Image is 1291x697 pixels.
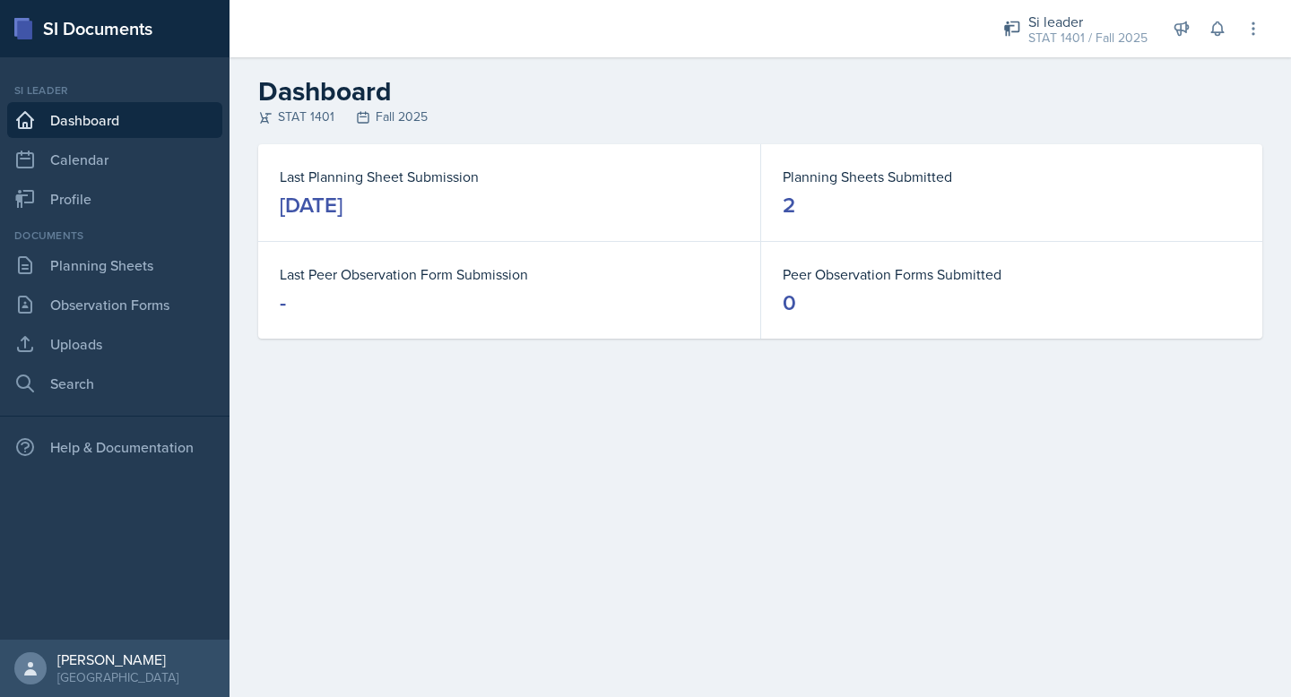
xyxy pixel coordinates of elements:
[7,287,222,323] a: Observation Forms
[57,650,178,668] div: [PERSON_NAME]
[783,166,1241,187] dt: Planning Sheets Submitted
[7,102,222,138] a: Dashboard
[280,166,739,187] dt: Last Planning Sheet Submission
[7,142,222,177] a: Calendar
[783,288,796,317] div: 0
[7,181,222,217] a: Profile
[57,668,178,686] div: [GEOGRAPHIC_DATA]
[7,247,222,283] a: Planning Sheets
[7,366,222,401] a: Search
[280,263,739,285] dt: Last Peer Observation Form Submission
[1028,29,1148,47] div: STAT 1401 / Fall 2025
[7,429,222,465] div: Help & Documentation
[7,326,222,362] a: Uploads
[783,263,1241,285] dt: Peer Observation Forms Submitted
[783,191,795,219] div: 2
[258,75,1262,108] h2: Dashboard
[7,228,222,244] div: Documents
[280,191,342,219] div: [DATE]
[280,288,286,317] div: -
[258,108,1262,126] div: STAT 1401 Fall 2025
[1028,11,1148,32] div: Si leader
[7,82,222,99] div: Si leader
